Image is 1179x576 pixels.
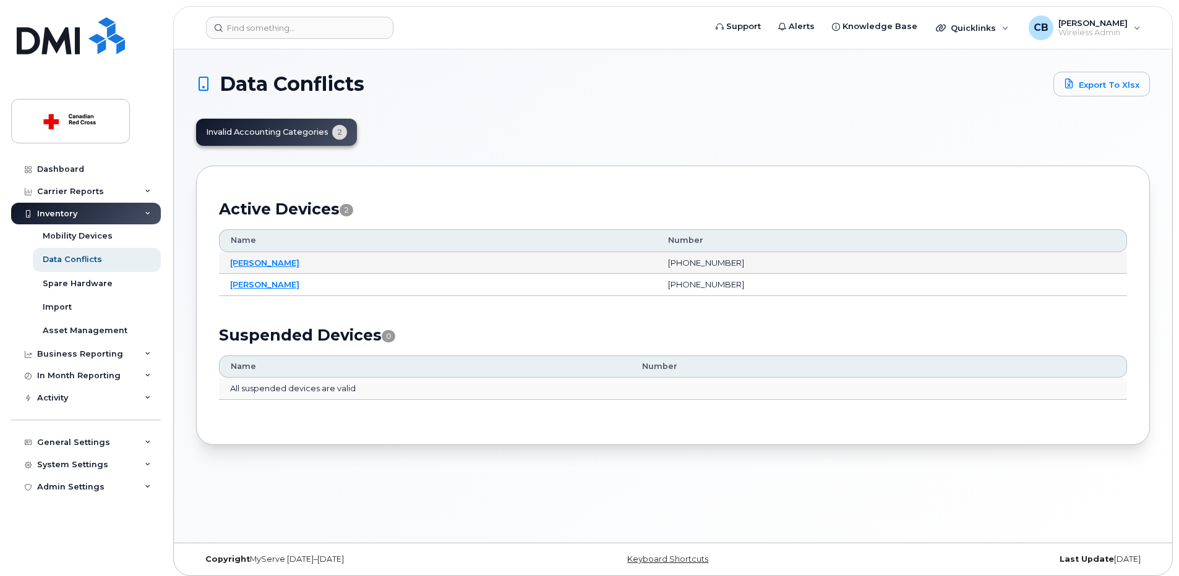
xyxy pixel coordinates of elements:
[657,229,1127,252] th: Number
[340,204,353,216] span: 2
[1053,72,1150,96] a: Export to Xlsx
[832,554,1150,564] div: [DATE]
[196,554,514,564] div: MyServe [DATE]–[DATE]
[219,355,631,378] th: Name
[1060,554,1114,564] strong: Last Update
[631,355,1127,378] th: Number
[657,274,1127,296] td: [PHONE_NUMBER]
[220,75,364,93] span: Data Conflicts
[382,330,395,342] span: 0
[219,326,1127,344] h2: Suspended Devices
[657,252,1127,274] td: [PHONE_NUMBER]
[230,258,299,268] a: [PERSON_NAME]
[230,279,299,289] a: [PERSON_NAME]
[219,200,1127,218] h2: Active Devices
[219,378,1127,400] td: All suspended devices are valid
[219,229,657,252] th: Name
[205,554,250,564] strong: Copyright
[627,554,708,564] a: Keyboard Shortcuts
